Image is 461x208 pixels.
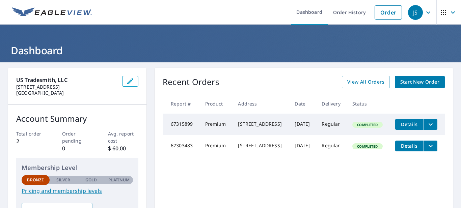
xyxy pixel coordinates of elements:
[163,76,219,88] p: Recent Orders
[200,114,233,135] td: Premium
[399,121,419,127] span: Details
[424,141,437,151] button: filesDropdownBtn-67303483
[233,94,289,114] th: Address
[62,130,93,144] p: Order pending
[85,177,97,183] p: Gold
[289,114,316,135] td: [DATE]
[8,43,453,57] h1: Dashboard
[22,187,133,195] a: Pricing and membership levels
[16,76,117,84] p: US Tradesmith, LLC
[56,177,71,183] p: Silver
[289,94,316,114] th: Date
[342,76,390,88] a: View All Orders
[316,135,347,157] td: Regular
[22,163,133,172] p: Membership Level
[163,135,200,157] td: 67303483
[347,94,389,114] th: Status
[400,78,439,86] span: Start New Order
[62,144,93,152] p: 0
[289,135,316,157] td: [DATE]
[163,94,200,114] th: Report #
[16,84,117,90] p: [STREET_ADDRESS]
[316,114,347,135] td: Regular
[200,94,233,114] th: Product
[316,94,347,114] th: Delivery
[108,130,139,144] p: Avg. report cost
[238,142,284,149] div: [STREET_ADDRESS]
[347,78,384,86] span: View All Orders
[108,177,130,183] p: Platinum
[27,177,44,183] p: Bronze
[16,113,138,125] p: Account Summary
[163,114,200,135] td: 67315899
[12,7,92,18] img: EV Logo
[395,76,445,88] a: Start New Order
[395,119,424,130] button: detailsBtn-67315899
[399,143,419,149] span: Details
[375,5,402,20] a: Order
[424,119,437,130] button: filesDropdownBtn-67315899
[16,90,117,96] p: [GEOGRAPHIC_DATA]
[408,5,423,20] div: JS
[108,144,139,152] p: $ 60.00
[353,144,382,149] span: Completed
[353,122,382,127] span: Completed
[238,121,284,127] div: [STREET_ADDRESS]
[16,137,47,145] p: 2
[16,130,47,137] p: Total order
[200,135,233,157] td: Premium
[395,141,424,151] button: detailsBtn-67303483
